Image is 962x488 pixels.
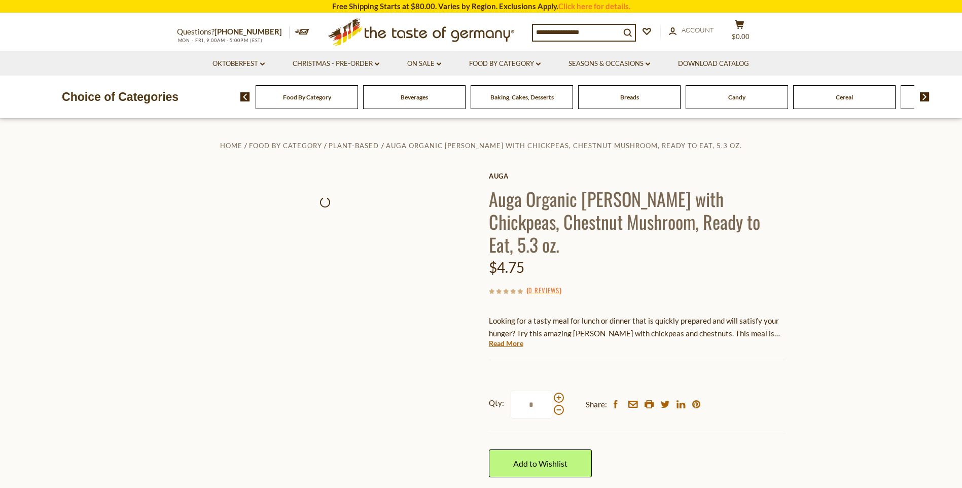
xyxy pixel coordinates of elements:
[836,93,853,101] a: Cereal
[920,92,930,101] img: next arrow
[489,449,592,477] a: Add to Wishlist
[678,58,749,69] a: Download Catalog
[329,142,379,150] a: Plant-Based
[732,32,750,41] span: $0.00
[620,93,639,101] a: Breads
[682,26,714,34] span: Account
[489,259,524,276] span: $4.75
[489,187,786,256] h1: Auga Organic [PERSON_NAME] with Chickpeas, Chestnut Mushroom, Ready to Eat, 5.3 oz.
[249,142,322,150] a: Food By Category
[725,20,755,45] button: $0.00
[669,25,714,36] a: Account
[293,58,379,69] a: Christmas - PRE-ORDER
[469,58,541,69] a: Food By Category
[511,391,552,419] input: Qty:
[407,58,441,69] a: On Sale
[728,93,745,101] a: Candy
[283,93,331,101] a: Food By Category
[490,93,554,101] a: Baking, Cakes, Desserts
[220,142,242,150] a: Home
[177,25,290,39] p: Questions?
[489,338,523,348] a: Read More
[568,58,650,69] a: Seasons & Occasions
[177,38,263,43] span: MON - FRI, 9:00AM - 5:00PM (EST)
[401,93,428,101] a: Beverages
[558,2,630,11] a: Click here for details.
[489,315,786,340] p: Looking for a tasty meal for lunch or dinner that is quickly prepared and will satisfy your hunge...
[586,398,607,411] span: Share:
[386,142,742,150] a: Auga Organic [PERSON_NAME] with Chickpeas, Chestnut Mushroom, Ready to Eat, 5.3 oz.
[240,92,250,101] img: previous arrow
[489,172,786,180] a: Auga
[526,285,561,295] span: ( )
[212,58,265,69] a: Oktoberfest
[215,27,282,36] a: [PHONE_NUMBER]
[489,397,504,409] strong: Qty:
[528,285,559,296] a: 0 Reviews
